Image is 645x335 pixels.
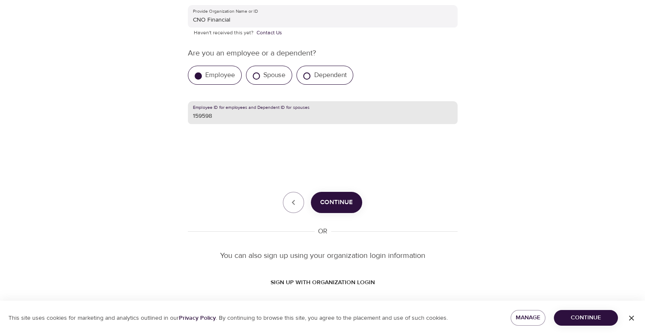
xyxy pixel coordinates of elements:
button: Manage [511,310,546,326]
p: Haven't received this yet? [194,29,452,37]
a: Contact Us [257,29,282,37]
span: Manage [517,313,539,323]
label: Employee [205,71,235,79]
button: Continue [311,192,362,213]
a: Privacy Policy [179,314,216,322]
span: Continue [561,313,611,323]
p: Are you an employee or a dependent? [188,47,458,59]
p: You can also sign up using your organization login information [188,250,458,261]
button: SIGN UP WITH ORGANIZATION LOGIN [264,275,382,291]
span: Continue [320,197,353,208]
button: Continue [554,310,618,326]
span: SIGN UP WITH ORGANIZATION LOGIN [271,277,375,288]
label: Spouse [263,71,285,79]
label: Dependent [314,71,346,79]
div: OR [315,227,331,236]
